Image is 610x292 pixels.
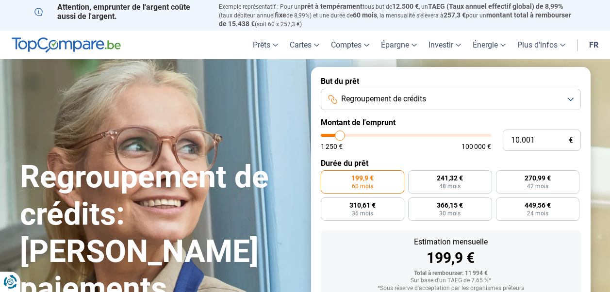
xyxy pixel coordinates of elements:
[437,175,463,181] span: 241,32 €
[439,183,461,189] span: 48 mois
[329,270,573,277] div: Total à rembourser: 11 994 €
[467,31,511,59] a: Énergie
[329,238,573,246] div: Estimation mensuelle
[423,31,467,59] a: Investir
[439,211,461,216] span: 30 mois
[349,202,376,209] span: 310,61 €
[352,211,373,216] span: 36 mois
[527,211,548,216] span: 24 mois
[12,37,121,53] img: TopCompare
[329,285,573,292] div: *Sous réserve d'acceptation par les organismes prêteurs
[321,143,343,150] span: 1 250 €
[247,31,284,59] a: Prêts
[511,31,571,59] a: Plus d'infos
[375,31,423,59] a: Épargne
[583,31,604,59] a: fr
[437,202,463,209] span: 366,15 €
[352,183,373,189] span: 60 mois
[444,11,466,19] span: 257,3 €
[353,11,377,19] span: 60 mois
[428,2,563,10] span: TAEG (Taux annuel effectif global) de 8,99%
[275,11,286,19] span: fixe
[321,89,581,110] button: Regroupement de crédits
[329,277,573,284] div: Sur base d'un TAEG de 7.65 %*
[34,2,207,21] p: Attention, emprunter de l'argent coûte aussi de l'argent.
[219,11,571,28] span: montant total à rembourser de 15.438 €
[525,175,551,181] span: 270,99 €
[329,251,573,265] div: 199,9 €
[392,2,419,10] span: 12.500 €
[351,175,374,181] span: 199,9 €
[325,31,375,59] a: Comptes
[569,136,573,145] span: €
[219,2,576,28] p: Exemple représentatif : Pour un tous but de , un (taux débiteur annuel de 8,99%) et une durée de ...
[525,202,551,209] span: 449,56 €
[321,159,581,168] label: Durée du prêt
[462,143,491,150] span: 100 000 €
[321,77,581,86] label: But du prêt
[321,118,581,127] label: Montant de l'emprunt
[301,2,363,10] span: prêt à tempérament
[527,183,548,189] span: 42 mois
[341,94,426,104] span: Regroupement de crédits
[284,31,325,59] a: Cartes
